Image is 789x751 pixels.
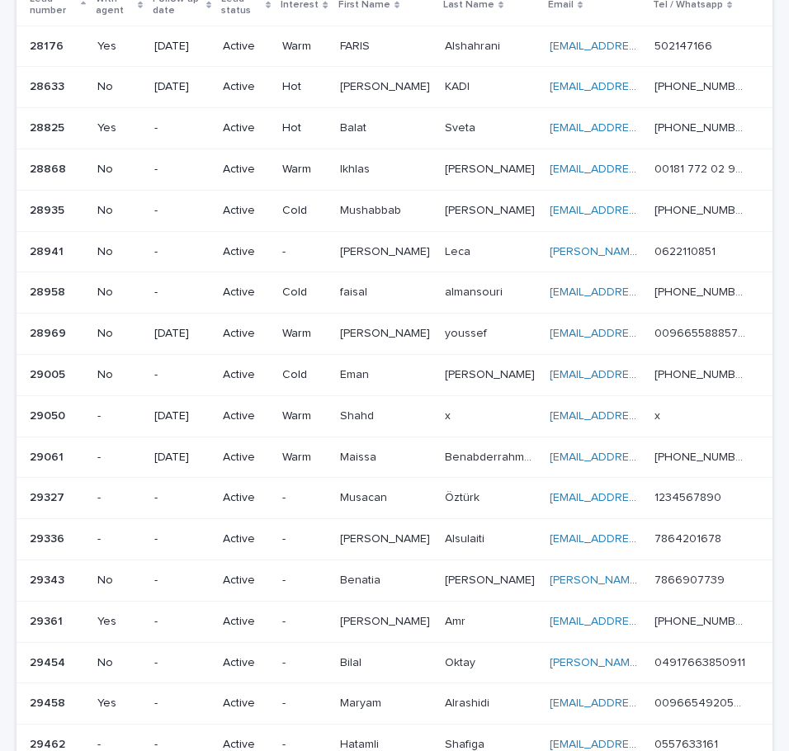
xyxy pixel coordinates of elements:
[223,204,269,218] p: Active
[445,36,503,54] p: Alshahrani
[17,149,772,190] tr: 2886828868 No-ActiveWarmIkhlasIkhlas [PERSON_NAME][PERSON_NAME] [EMAIL_ADDRESS][PERSON_NAME][DOMA...
[282,451,326,465] p: Warm
[30,282,69,300] p: 28958
[445,118,479,135] p: Sveta
[17,601,772,642] tr: 2936129361 Yes-Active-[PERSON_NAME][PERSON_NAME] AmrAmr [EMAIL_ADDRESS][DOMAIN_NAME] [PHONE_NUMBE...
[340,406,377,423] p: Shahd
[97,80,141,94] p: No
[340,488,390,505] p: Musacan
[654,365,749,382] p: [PHONE_NUMBER]
[154,615,210,629] p: -
[340,324,433,341] p: [PERSON_NAME]
[550,410,736,422] a: [EMAIL_ADDRESS][DOMAIN_NAME]
[340,36,373,54] p: FARIS
[17,108,772,149] tr: 2882528825 Yes-ActiveHotBalatBalat SvetaSveta [EMAIL_ADDRESS][DOMAIN_NAME] [PHONE_NUMBER][PHONE_N...
[445,365,538,382] p: [PERSON_NAME]
[223,327,269,341] p: Active
[30,406,69,423] p: 29050
[282,327,326,341] p: Warm
[445,159,538,177] p: [PERSON_NAME]
[154,451,210,465] p: [DATE]
[340,282,371,300] p: faisal
[97,204,141,218] p: No
[340,529,433,546] p: [PERSON_NAME]
[223,574,269,588] p: Active
[223,40,269,54] p: Active
[445,653,479,670] p: Oktay
[154,204,210,218] p: -
[282,574,326,588] p: -
[445,201,538,218] p: [PERSON_NAME]
[17,26,772,67] tr: 2817628176 Yes[DATE]ActiveWarmFARISFARIS AlshahraniAlshahrani [EMAIL_ADDRESS][DOMAIN_NAME] 502147...
[30,529,68,546] p: 29336
[550,739,736,750] a: [EMAIL_ADDRESS][DOMAIN_NAME]
[30,365,69,382] p: 29005
[654,324,749,341] p: 00966558885719
[654,693,749,711] p: 00966549205849
[340,118,370,135] p: Balat
[223,491,269,505] p: Active
[17,683,772,725] tr: 2945829458 Yes-Active-MaryamMaryam AlrashidiAlrashidi [EMAIL_ADDRESS][DOMAIN_NAME] 00966549205849...
[17,642,772,683] tr: 2945429454 No-Active-BilalBilal OktayOktay [PERSON_NAME][EMAIL_ADDRESS][DOMAIN_NAME] 049176638509...
[17,67,772,108] tr: 2863328633 No[DATE]ActiveHot[PERSON_NAME][PERSON_NAME] KADIKADI [EMAIL_ADDRESS][DOMAIN_NAME] [PHO...
[223,245,269,259] p: Active
[654,488,725,505] p: 1234567890
[30,693,69,711] p: 29458
[97,121,141,135] p: Yes
[223,532,269,546] p: Active
[550,533,736,545] a: [EMAIL_ADDRESS][DOMAIN_NAME]
[17,437,772,478] tr: 2906129061 -[DATE]ActiveWarmMaissaMaissa BenabderrahmaneBenabderrahmane [EMAIL_ADDRESS][DOMAIN_NA...
[654,36,716,54] p: 502147166
[282,245,326,259] p: -
[97,40,141,54] p: Yes
[154,532,210,546] p: -
[223,368,269,382] p: Active
[223,121,269,135] p: Active
[282,532,326,546] p: -
[17,354,772,395] tr: 2900529005 No-ActiveColdEmanEman [PERSON_NAME][PERSON_NAME] [EMAIL_ADDRESS][PERSON_NAME][DOMAIN_N...
[445,242,474,259] p: Leca
[17,560,772,601] tr: 2934329343 No-Active-BenatiaBenatia [PERSON_NAME][PERSON_NAME] [PERSON_NAME][EMAIL_ADDRESS][DOMAI...
[654,77,749,94] p: [PHONE_NUMBER]
[340,653,365,670] p: Bilal
[154,286,210,300] p: -
[654,242,719,259] p: 0622110851
[282,409,326,423] p: Warm
[445,570,538,588] p: [PERSON_NAME]
[282,80,326,94] p: Hot
[550,328,736,339] a: [EMAIL_ADDRESS][DOMAIN_NAME]
[550,492,736,503] a: [EMAIL_ADDRESS][DOMAIN_NAME]
[30,77,68,94] p: 28633
[340,612,433,629] p: [PERSON_NAME]
[654,447,749,465] p: [PHONE_NUMBER]
[154,245,210,259] p: -
[30,201,68,218] p: 28935
[340,242,433,259] p: [PERSON_NAME]
[154,409,210,423] p: [DATE]
[654,118,749,135] p: [PHONE_NUMBER]
[445,693,493,711] p: Alrashidi
[97,327,141,341] p: No
[97,245,141,259] p: No
[17,478,772,519] tr: 2932729327 --Active-MusacanMusacan ÖztürkÖztürk [EMAIL_ADDRESS][DOMAIN_NAME] 12345678901234567890
[340,570,384,588] p: Benatia
[445,77,473,94] p: KADI
[154,656,210,670] p: -
[223,451,269,465] p: Active
[445,488,483,505] p: Öztürk
[17,395,772,437] tr: 2905029050 -[DATE]ActiveWarmShahdShahd xx [EMAIL_ADDRESS][DOMAIN_NAME] xx
[282,204,326,218] p: Cold
[445,406,454,423] p: x
[654,529,725,546] p: 7864201678
[30,653,69,670] p: 29454
[340,693,385,711] p: Maryam
[282,697,326,711] p: -
[654,282,749,300] p: [PHONE_NUMBER]
[154,163,210,177] p: -
[97,368,141,382] p: No
[282,491,326,505] p: -
[97,532,141,546] p: -
[17,190,772,231] tr: 2893528935 No-ActiveColdMushabbabMushabbab [PERSON_NAME][PERSON_NAME] [EMAIL_ADDRESS][DOMAIN_NAME...
[30,118,68,135] p: 28825
[30,488,68,505] p: 29327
